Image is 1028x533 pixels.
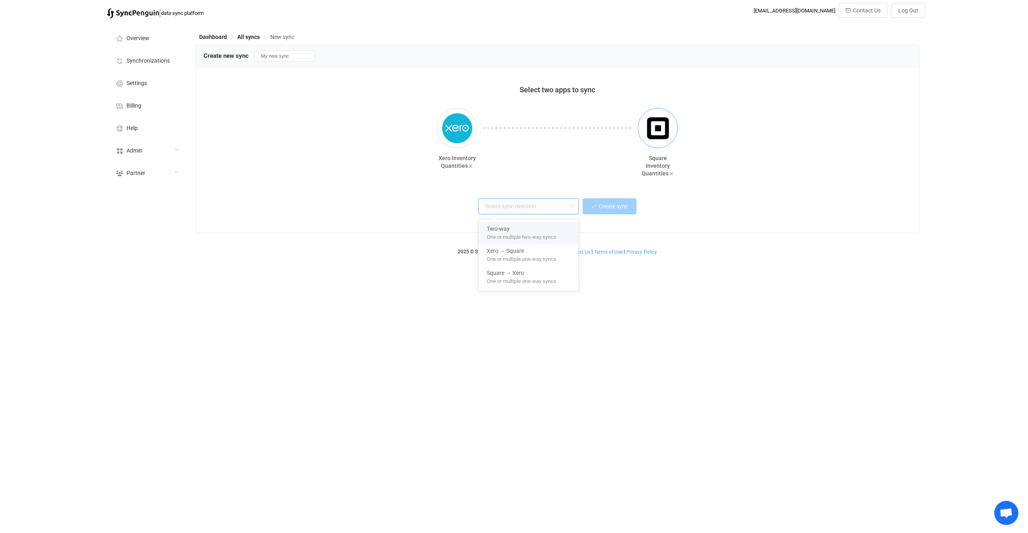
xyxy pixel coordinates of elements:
[161,10,204,16] span: data sync platform
[624,249,625,254] span: |
[199,34,227,40] span: Dashboard
[478,198,579,214] input: Select sync direction
[643,113,673,143] img: square.png
[583,198,636,214] button: Create sync
[487,267,524,276] span: Square → Xero
[599,203,628,210] span: Create sync
[838,3,887,18] button: Contact Us
[754,8,835,14] div: [EMAIL_ADDRESS][DOMAIN_NAME]
[487,223,510,232] span: Two-way
[126,80,147,87] span: Settings
[159,7,161,18] span: |
[126,170,145,177] span: Partner
[107,26,187,49] a: Overview
[898,7,918,14] span: Log Out
[594,249,622,255] span: Terms of Use
[126,125,138,132] span: Help
[442,113,472,143] img: xero.png
[107,71,187,94] a: Settings
[520,85,595,94] span: Select two apps to sync
[107,49,187,71] a: Synchronizations
[439,155,476,169] span: Xero Inventory Quantities
[626,249,657,255] a: Privacy Policy
[126,58,170,64] span: Synchronizations
[107,7,204,18] a: |data sync platform
[891,3,925,18] button: Log Out
[126,35,149,42] span: Overview
[204,52,249,59] span: Create new sync
[487,245,524,254] span: Xero → Square
[107,116,187,139] a: Help
[126,103,141,109] span: Billing
[270,34,294,40] span: New sync
[458,249,504,254] span: 2025 © SyncPenguin
[255,51,315,62] input: Sync name
[594,249,623,255] a: Terms of Use
[107,8,159,18] img: syncpenguin.svg
[237,34,260,40] span: All syncs
[107,94,187,116] a: Billing
[487,253,556,262] span: One or multiple one-way syncs
[994,501,1018,525] div: Open chat
[487,231,556,240] span: One or multiple two-way syncs
[126,148,143,154] span: Admin
[853,7,881,14] span: Contact Us
[642,155,670,177] span: Square Inventory Quantities
[199,34,294,40] div: Breadcrumb
[592,249,593,254] span: |
[487,275,556,284] span: One or multiple one-way syncs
